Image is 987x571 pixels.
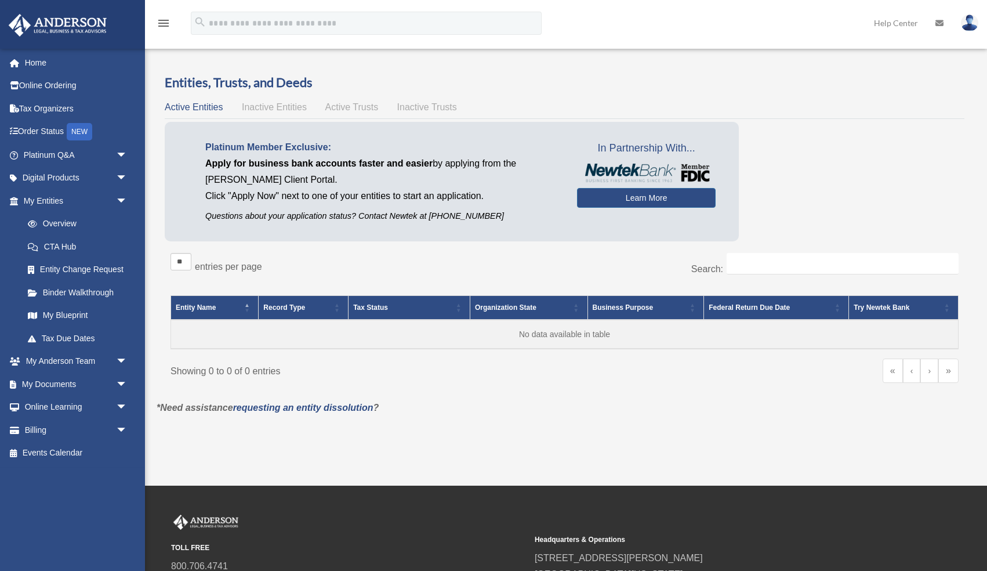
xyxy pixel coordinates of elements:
img: Anderson Advisors Platinum Portal [171,515,241,530]
th: Organization State: Activate to sort [470,296,587,320]
th: Business Purpose: Activate to sort [587,296,704,320]
h3: Entities, Trusts, and Deeds [165,74,964,92]
a: Binder Walkthrough [16,281,139,304]
span: Tax Status [353,303,388,312]
span: Inactive Trusts [397,102,457,112]
div: NEW [67,123,92,140]
a: My Entitiesarrow_drop_down [8,189,139,212]
a: My Documentsarrow_drop_down [8,373,145,396]
span: arrow_drop_down [116,350,139,374]
p: by applying from the [PERSON_NAME] Client Portal. [205,156,560,188]
a: Learn More [577,188,716,208]
span: Organization State [475,303,536,312]
img: Anderson Advisors Platinum Portal [5,14,110,37]
span: arrow_drop_down [116,143,139,167]
a: Next [920,359,938,383]
th: Try Newtek Bank : Activate to sort [849,296,959,320]
span: arrow_drop_down [116,189,139,213]
small: Headquarters & Operations [535,534,890,546]
span: Active Entities [165,102,223,112]
img: NewtekBankLogoSM.png [583,164,710,182]
a: Online Learningarrow_drop_down [8,396,145,419]
span: arrow_drop_down [116,396,139,420]
th: Record Type: Activate to sort [259,296,349,320]
div: Try Newtek Bank [854,301,941,315]
img: User Pic [961,15,978,31]
span: arrow_drop_down [116,167,139,190]
a: Billingarrow_drop_down [8,418,145,442]
a: menu [157,20,170,30]
span: Apply for business bank accounts faster and easier [205,158,433,168]
a: CTA Hub [16,235,139,258]
a: Entity Change Request [16,258,139,281]
label: Search: [691,264,723,274]
a: Tax Organizers [8,97,145,120]
th: Tax Status: Activate to sort [349,296,470,320]
a: First [883,359,903,383]
span: Record Type [263,303,305,312]
p: Questions about your application status? Contact Newtek at [PHONE_NUMBER] [205,209,560,223]
span: Federal Return Due Date [709,303,790,312]
a: Order StatusNEW [8,120,145,144]
span: Business Purpose [593,303,654,312]
a: My Blueprint [16,304,139,327]
a: requesting an entity dissolution [233,403,373,413]
a: Overview [16,212,133,236]
p: Click "Apply Now" next to one of your entities to start an application. [205,188,560,204]
i: search [194,16,206,28]
a: 800.706.4741 [171,561,228,571]
a: Home [8,51,145,74]
span: Inactive Entities [242,102,307,112]
a: [STREET_ADDRESS][PERSON_NAME] [535,553,703,563]
td: No data available in table [171,320,959,349]
span: In Partnership With... [577,139,716,158]
a: Last [938,359,959,383]
a: Platinum Q&Aarrow_drop_down [8,143,145,167]
span: arrow_drop_down [116,418,139,442]
a: Previous [903,359,921,383]
a: My Anderson Teamarrow_drop_down [8,350,145,373]
label: entries per page [195,262,262,272]
em: *Need assistance ? [157,403,379,413]
a: Online Ordering [8,74,145,97]
a: Tax Due Dates [16,327,139,350]
span: Entity Name [176,303,216,312]
small: TOLL FREE [171,542,527,554]
i: menu [157,16,170,30]
span: arrow_drop_down [116,373,139,396]
span: Active Trusts [325,102,379,112]
a: Digital Productsarrow_drop_down [8,167,145,190]
div: Showing 0 to 0 of 0 entries [170,359,556,380]
th: Federal Return Due Date: Activate to sort [704,296,849,320]
th: Entity Name: Activate to invert sorting [171,296,259,320]
p: Platinum Member Exclusive: [205,139,560,156]
a: Events Calendar [8,442,145,465]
